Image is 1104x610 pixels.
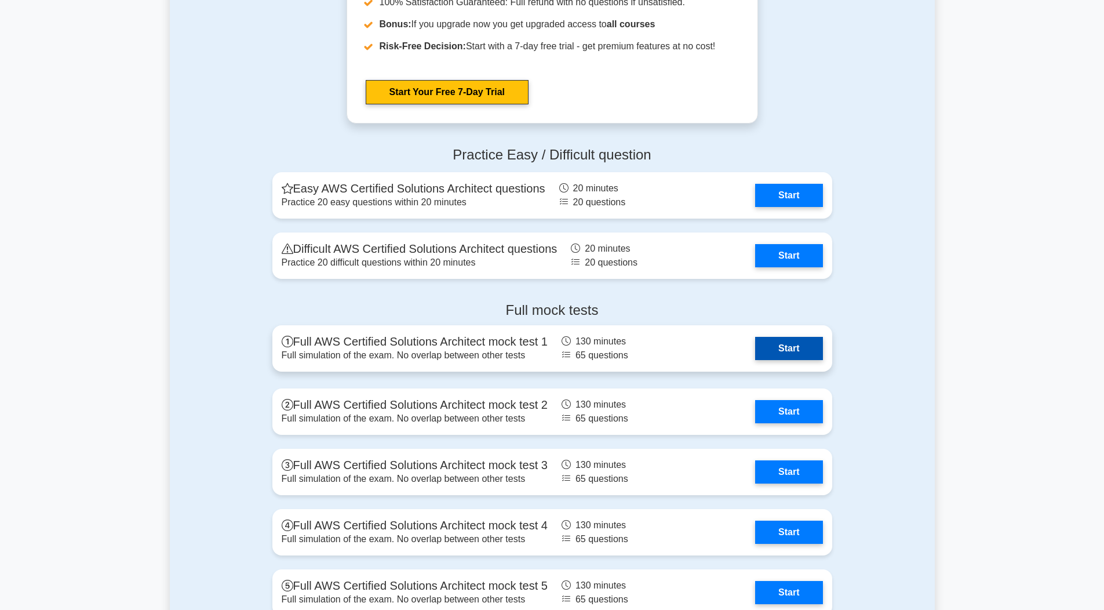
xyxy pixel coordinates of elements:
a: Start [755,337,822,360]
a: Start [755,400,822,423]
a: Start [755,184,822,207]
a: Start [755,244,822,267]
a: Start [755,521,822,544]
h4: Full mock tests [272,302,832,319]
a: Start [755,460,822,484]
a: Start Your Free 7-Day Trial [366,80,529,104]
h4: Practice Easy / Difficult question [272,147,832,164]
a: Start [755,581,822,604]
